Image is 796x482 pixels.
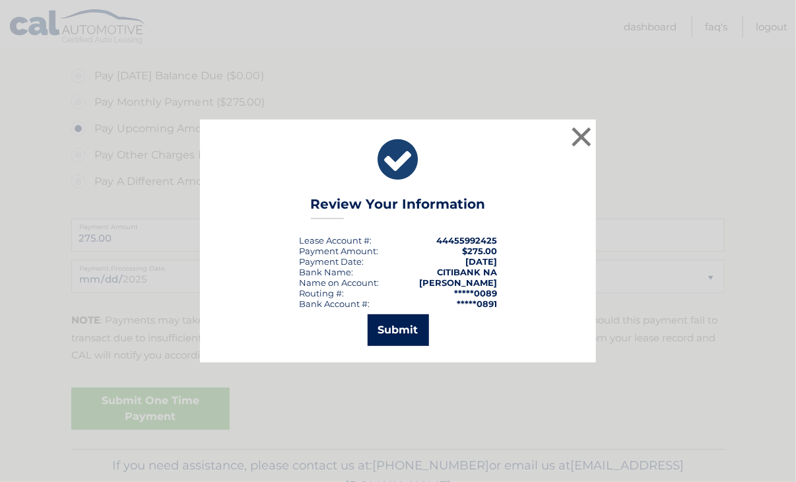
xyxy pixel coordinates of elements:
button: × [568,123,595,150]
div: : [299,256,364,267]
div: Bank Name: [299,267,353,277]
span: Payment Date [299,256,362,267]
div: Bank Account #: [299,298,370,309]
strong: [PERSON_NAME] [419,277,497,288]
h3: Review Your Information [311,196,486,219]
div: Routing #: [299,288,344,298]
button: Submit [368,314,429,346]
span: $275.00 [462,246,497,256]
div: Lease Account #: [299,235,372,246]
div: Payment Amount: [299,246,378,256]
span: [DATE] [465,256,497,267]
strong: CITIBANK NA [437,267,497,277]
strong: 44455992425 [436,235,497,246]
div: Name on Account: [299,277,379,288]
